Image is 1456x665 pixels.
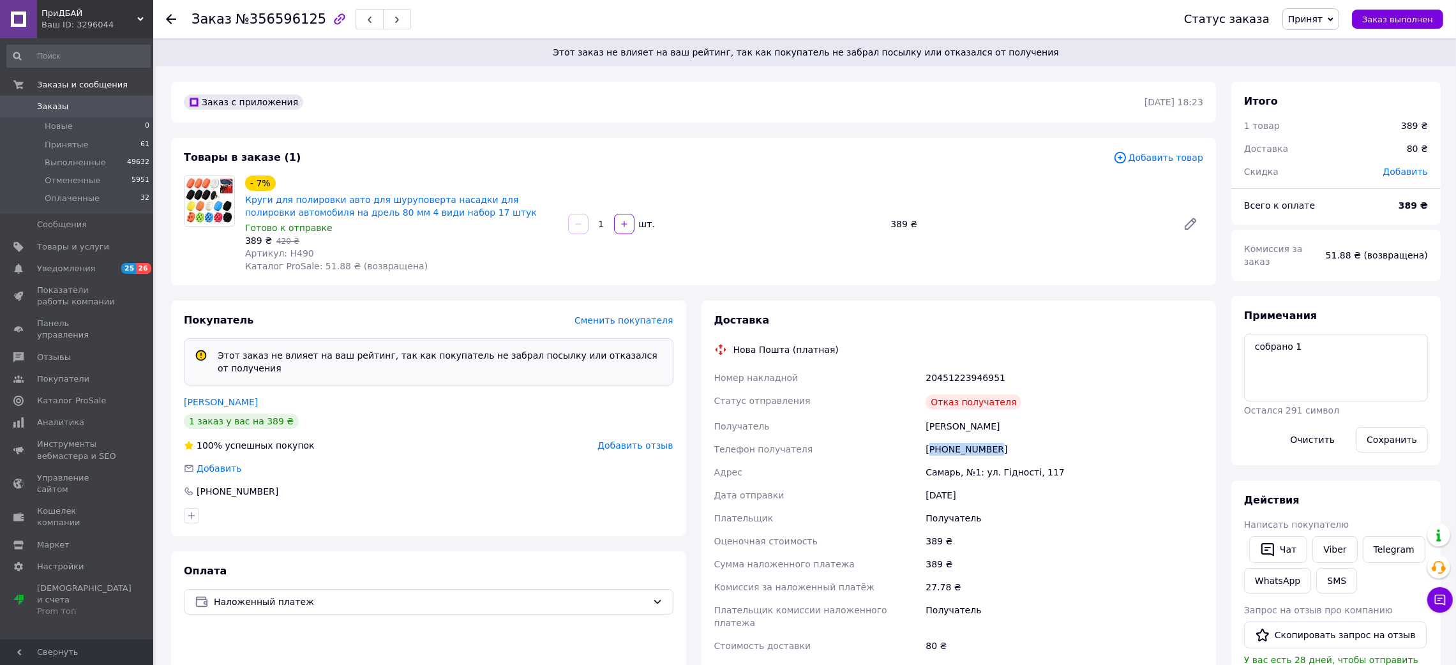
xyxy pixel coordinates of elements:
span: Уведомления [37,263,95,274]
div: 1 заказ у вас на 389 ₴ [184,414,299,429]
span: Доставка [1244,144,1288,154]
span: Действия [1244,494,1300,506]
span: Каталог ProSale: 51.88 ₴ (возвращена) [245,261,428,271]
div: 27.78 ₴ [923,576,1206,599]
span: Стоимость доставки [714,641,811,651]
span: Комиссия за наложенный платёж [714,582,874,592]
span: Остался 291 символ [1244,405,1339,415]
div: [PERSON_NAME] [923,415,1206,438]
span: Готово к отправке [245,223,333,233]
span: Оплата [184,565,227,577]
span: Номер накладной [714,373,799,383]
div: Получатель [923,507,1206,530]
button: Чат [1249,536,1307,563]
a: Telegram [1363,536,1425,563]
span: 26 [136,263,151,274]
span: Запрос на отзыв про компанию [1244,605,1393,615]
span: Инструменты вебмастера и SEO [37,438,118,461]
div: - 7% [245,176,276,191]
span: Заказ выполнен [1362,15,1433,24]
span: Скидка [1244,167,1279,177]
div: 389 ₴ [923,553,1206,576]
a: Viber [1312,536,1357,563]
b: 389 ₴ [1399,200,1428,211]
span: Плательщик [714,513,774,523]
span: Управление сайтом [37,472,118,495]
div: Статус заказа [1184,13,1270,26]
span: 100% [197,440,222,451]
span: 389 ₴ [245,235,272,246]
div: 389 ₴ [923,530,1206,553]
a: [PERSON_NAME] [184,397,258,407]
div: Заказ с приложения [184,94,303,110]
span: Плательщик комиссии наложенного платежа [714,605,887,628]
span: Адрес [714,467,742,477]
div: Отказ получателя [926,394,1021,410]
span: Наложенный платеж [214,595,647,609]
span: Настройки [37,561,84,572]
button: Чат с покупателем [1427,587,1453,613]
span: Принят [1288,14,1323,24]
span: Заказ [191,11,232,27]
span: Всего к оплате [1244,200,1315,211]
span: 5951 [131,175,149,186]
div: 389 ₴ [885,215,1173,233]
span: Товары и услуги [37,241,109,253]
span: 49632 [127,157,149,168]
span: ПриДБАЙ [41,8,137,19]
a: WhatsApp [1244,568,1311,594]
span: 420 ₴ [276,237,299,246]
div: 20451223946951 [923,366,1206,389]
div: [DATE] [923,484,1206,507]
span: Оценочная стоимость [714,536,818,546]
span: 25 [121,263,136,274]
span: Показатели работы компании [37,285,118,308]
time: [DATE] 18:23 [1145,97,1203,107]
span: Товары в заказе (1) [184,151,301,163]
span: Покупатель [184,314,253,326]
span: Каталог ProSale [37,395,106,407]
span: Сумма наложенного платежа [714,559,855,569]
span: Оплаченные [45,193,100,204]
span: Дата отправки [714,490,784,500]
span: Сообщения [37,219,87,230]
div: [PHONE_NUMBER] [195,485,280,498]
span: Панель управления [37,318,118,341]
span: Комиссия за заказ [1244,244,1303,267]
div: [PHONE_NUMBER] [923,438,1206,461]
span: Покупатели [37,373,89,385]
a: Редактировать [1178,211,1203,237]
span: Добавить [1383,167,1428,177]
div: Получатель [923,599,1206,634]
div: Ваш ID: 3296044 [41,19,153,31]
div: 80 ₴ [1399,135,1436,163]
div: шт. [636,218,656,230]
button: Сохранить [1356,427,1428,452]
span: Заказы и сообщения [37,79,128,91]
span: 51.88 ₴ (возвращена) [1326,250,1428,260]
span: Итого [1244,95,1278,107]
span: Заказы [37,101,68,112]
img: Круги для полировки авто для шуруповерта насадки для полировки автомобиля на дрель 80 мм 4 види н... [184,176,234,226]
span: Отзывы [37,352,71,363]
div: Prom топ [37,606,131,617]
div: Нова Пошта (платная) [730,343,842,356]
span: Выполненные [45,157,106,168]
div: успешных покупок [184,439,315,452]
span: Добавить [197,463,241,474]
span: №356596125 [236,11,326,27]
div: Вернуться назад [166,13,176,26]
span: Артикул: H490 [245,248,314,258]
div: Этот заказ не влияет на ваш рейтинг, так как покупатель не забрал посылку или отказался от получения [213,349,668,375]
a: Круги для полировки авто для шуруповерта насадки для полировки автомобиля на дрель 80 мм 4 види н... [245,195,537,218]
div: 389 ₴ [1401,119,1428,132]
span: 32 [140,193,149,204]
span: Маркет [37,539,70,551]
span: Доставка [714,314,770,326]
div: Самарь, №1: ул. Гідності, 117 [923,461,1206,484]
div: 80 ₴ [923,634,1206,657]
span: Получатель [714,421,770,431]
span: Написать покупателю [1244,519,1349,530]
span: Сменить покупателя [574,315,673,325]
textarea: собрано 1 [1244,334,1428,401]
